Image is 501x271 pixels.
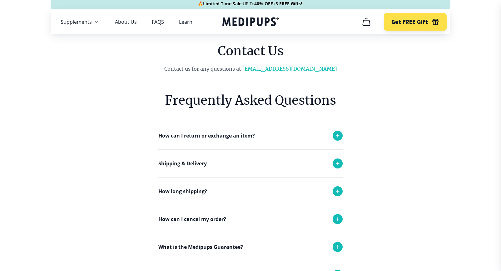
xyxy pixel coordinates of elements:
p: What is the Medipups Guarantee? [158,243,243,251]
p: Shipping & Delivery [158,160,207,167]
button: Get FREE Gift [384,13,447,31]
button: cart [359,14,374,29]
p: Contact us for any questions at [123,65,378,73]
a: Learn [179,19,192,25]
a: Medipups [222,16,279,29]
div: Each order takes 1-2 business days to be delivered. [158,205,343,230]
span: Get FREE Gift [391,18,428,26]
h6: Frequently Asked Questions [158,91,343,109]
p: How can I cancel my order? [158,215,226,223]
span: Supplements [61,19,92,25]
a: [EMAIL_ADDRESS][DOMAIN_NAME] [242,66,337,72]
span: 🔥 UP To + [198,1,302,7]
a: FAQS [152,19,164,25]
h1: Contact Us [123,42,378,60]
p: How long shipping? [158,188,207,195]
a: About Us [115,19,137,25]
button: Supplements [61,18,100,26]
p: How can I return or exchange an item? [158,132,255,139]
